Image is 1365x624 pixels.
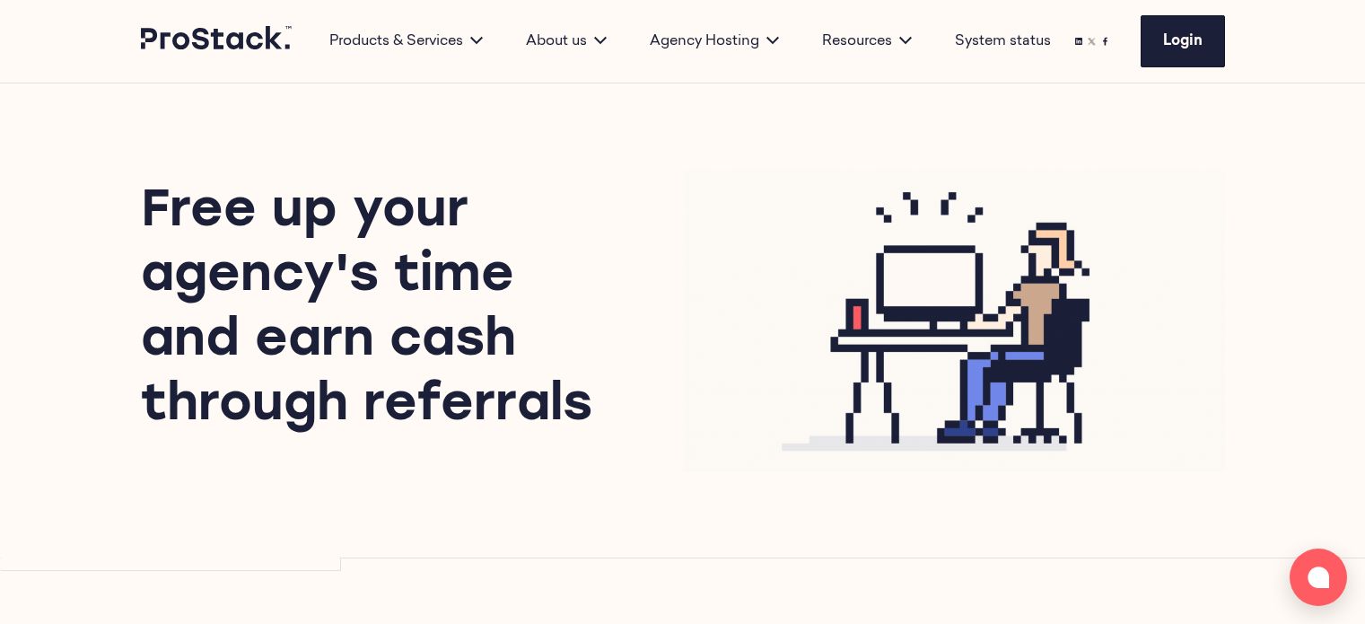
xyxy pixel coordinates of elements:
div: Resources [801,31,933,52]
a: Prostack logo [141,26,293,57]
a: System status [955,31,1051,52]
div: Agency Hosting [628,31,801,52]
button: Open chat window [1290,549,1347,606]
a: Login [1141,15,1225,67]
div: About us [504,31,628,52]
span: Login [1163,34,1203,48]
img: 2@3x-1024x773-1-768x429.png [683,170,1225,472]
h1: Free up your agency's time and earn cash through referrals [141,180,618,439]
div: Products & Services [308,31,504,52]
